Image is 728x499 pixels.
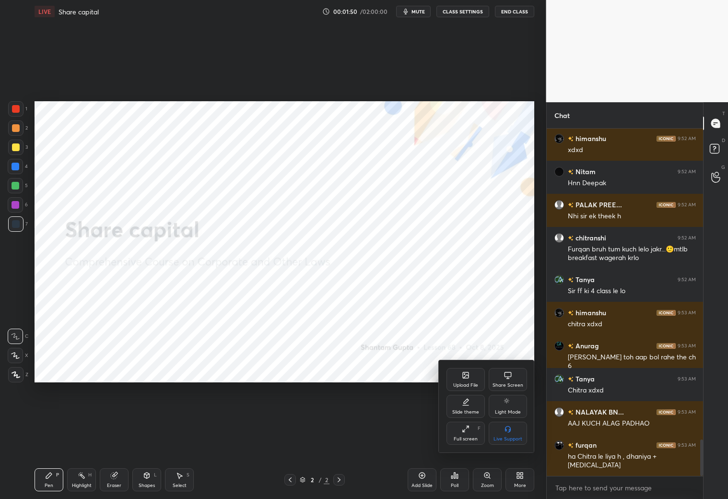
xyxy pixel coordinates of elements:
div: Live Support [493,437,522,441]
div: F [478,426,481,431]
div: Light Mode [495,410,521,415]
div: Share Screen [493,383,523,388]
div: Full screen [454,437,478,441]
div: Upload File [453,383,478,388]
div: Slide theme [452,410,479,415]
